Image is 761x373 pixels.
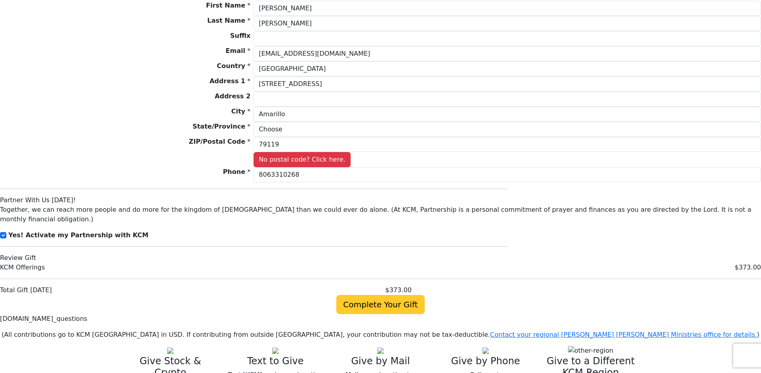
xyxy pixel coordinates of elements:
strong: City [231,107,245,115]
strong: Yes! Activate my Partnership with KCM [8,231,148,239]
h4: Text to Give [228,355,323,367]
img: envelope.svg [377,348,384,354]
span: No postal code? Click here. [254,152,350,167]
img: text-to-give.svg [272,348,279,354]
img: mobile.svg [482,348,489,354]
strong: First Name [206,2,245,9]
strong: ZIP/Postal Code [189,138,245,145]
strong: Phone [223,168,245,176]
strong: Email [226,47,245,55]
img: give-by-stock.svg [167,348,174,354]
h4: Give by Mail [333,355,428,367]
img: other-region [568,346,613,355]
span: Complete Your Gift [336,295,424,314]
strong: Address 1 [209,77,245,85]
strong: State/Province [193,123,246,130]
strong: Last Name [207,17,245,24]
strong: Country [217,62,245,70]
h4: Give by Phone [438,355,533,367]
strong: Address 2 [215,92,251,100]
a: Contact your regional [PERSON_NAME] [PERSON_NAME] Ministries office for details. [490,331,757,338]
strong: Suffix [230,32,250,39]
